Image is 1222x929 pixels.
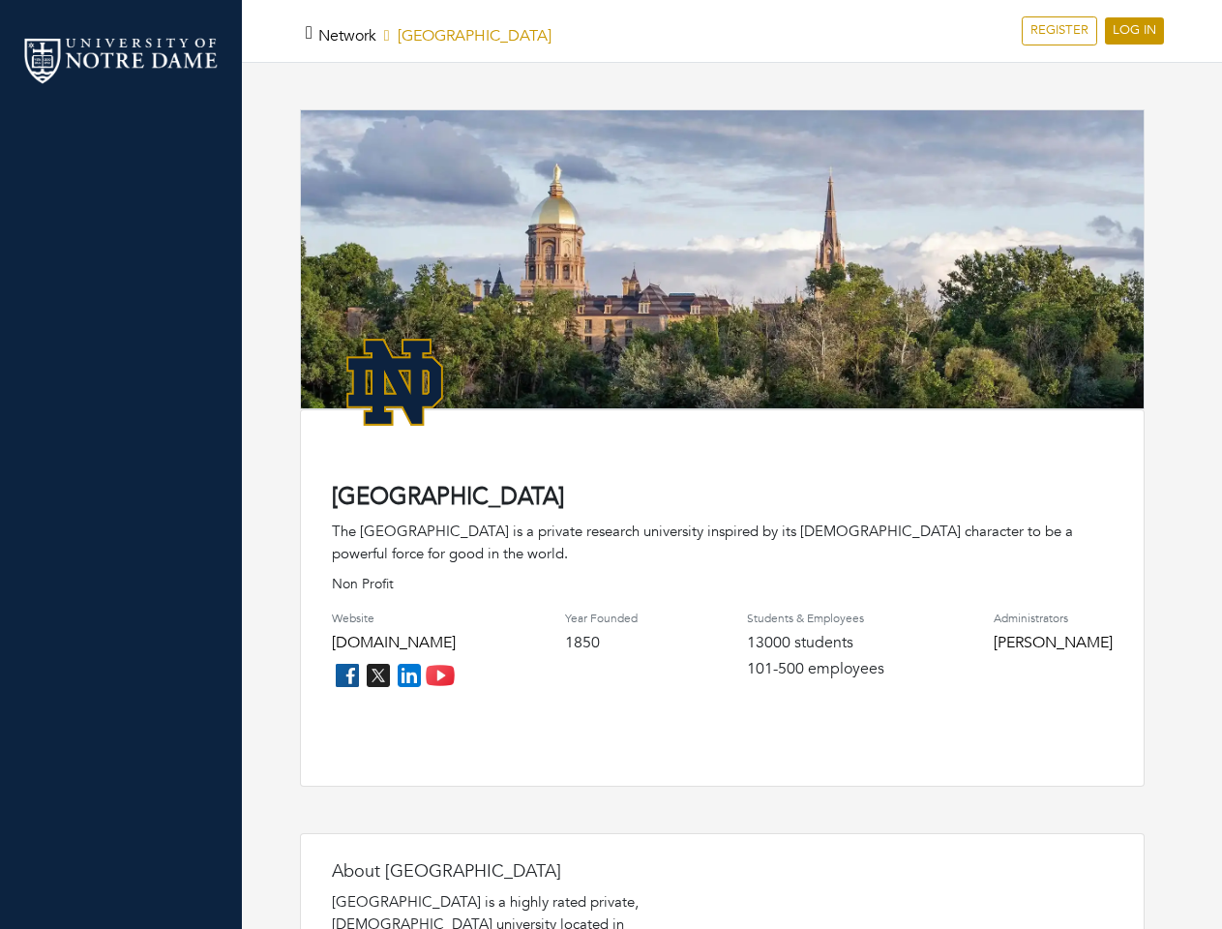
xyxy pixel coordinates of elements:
[747,612,884,625] h4: Students & Employees
[565,612,638,625] h4: Year Founded
[565,634,638,652] h4: 1850
[332,484,1113,512] h4: [GEOGRAPHIC_DATA]
[394,660,425,691] img: linkedin_icon-84db3ca265f4ac0988026744a78baded5d6ee8239146f80404fb69c9eee6e8e7.png
[1022,16,1097,45] a: REGISTER
[318,27,551,45] h5: [GEOGRAPHIC_DATA]
[332,574,1113,594] p: Non Profit
[19,34,223,87] img: nd_logo.png
[747,660,884,678] h4: 101-500 employees
[332,612,456,625] h4: Website
[332,861,719,883] h4: About [GEOGRAPHIC_DATA]
[747,634,884,652] h4: 13000 students
[332,319,458,445] img: NotreDame_Logo.png
[332,521,1113,564] div: The [GEOGRAPHIC_DATA] is a private research university inspired by its [DEMOGRAPHIC_DATA] charact...
[332,632,456,653] a: [DOMAIN_NAME]
[318,25,376,46] a: Network
[301,110,1144,433] img: rare_disease_hero-1920%20copy.png
[1105,17,1164,45] a: LOG IN
[994,612,1113,625] h4: Administrators
[363,660,394,691] img: twitter_icon-7d0bafdc4ccc1285aa2013833b377ca91d92330db209b8298ca96278571368c9.png
[332,660,363,691] img: facebook_icon-256f8dfc8812ddc1b8eade64b8eafd8a868ed32f90a8d2bb44f507e1979dbc24.png
[994,632,1113,653] a: [PERSON_NAME]
[425,660,456,691] img: youtube_icon-fc3c61c8c22f3cdcae68f2f17984f5f016928f0ca0694dd5da90beefb88aa45e.png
